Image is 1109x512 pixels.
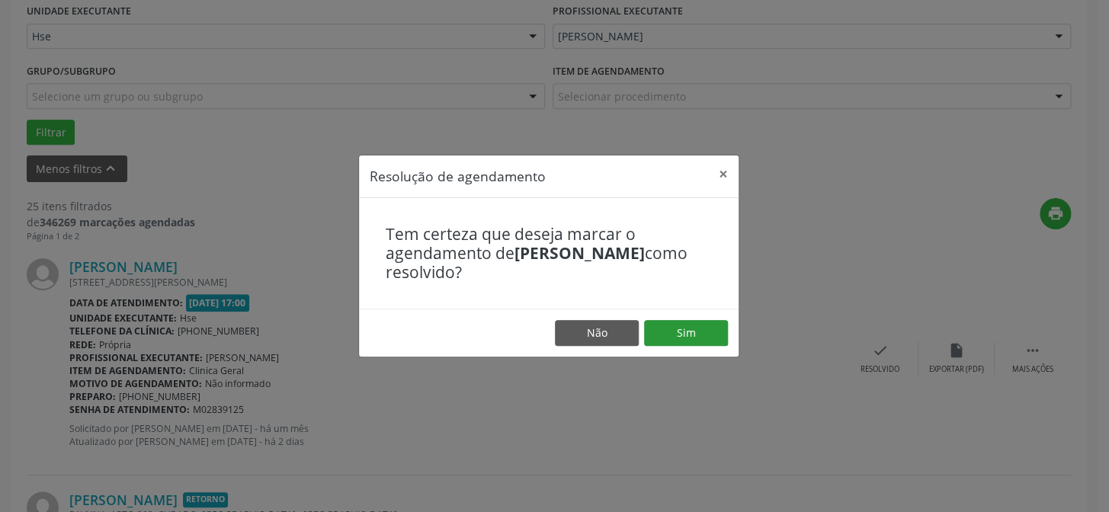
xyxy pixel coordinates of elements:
b: [PERSON_NAME] [514,242,645,264]
button: Não [555,320,639,346]
button: Close [708,155,739,193]
h4: Tem certeza que deseja marcar o agendamento de como resolvido? [386,225,712,283]
button: Sim [644,320,728,346]
h5: Resolução de agendamento [370,166,546,186]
